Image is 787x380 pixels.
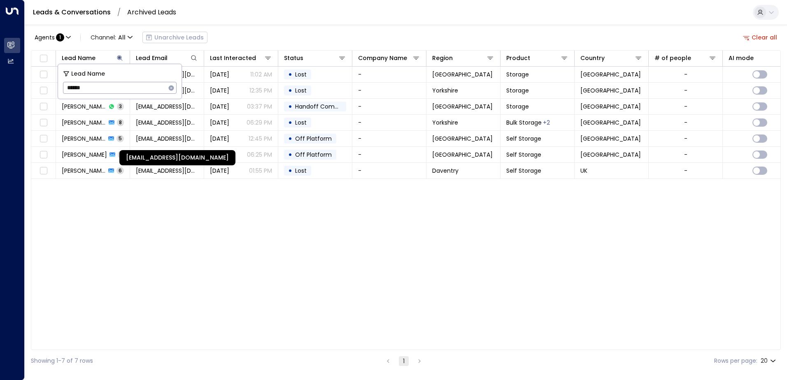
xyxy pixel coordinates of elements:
[399,356,409,366] button: page 1
[38,166,49,176] span: Toggle select row
[684,86,687,95] div: -
[761,355,778,367] div: 20
[580,118,641,127] span: United Kingdom
[740,32,781,43] button: Clear all
[38,53,49,64] span: Toggle select all
[506,151,541,159] span: Self Storage
[729,53,754,63] div: AI mode
[580,134,641,143] span: United Kingdom
[506,86,529,95] span: Storage
[506,118,542,127] span: Bulk Storage
[432,53,453,63] div: Region
[117,103,124,110] span: 3
[119,150,235,165] div: [EMAIL_ADDRESS][DOMAIN_NAME]
[288,67,292,81] div: •
[210,134,229,143] span: May 11, 2025
[684,118,687,127] div: -
[136,134,198,143] span: reynoldslisa15@yahoo.co.uk
[654,53,691,63] div: # of people
[136,102,198,111] span: katiejreynolds15@icloud.com
[210,118,229,127] span: May 13, 2025
[580,53,643,63] div: Country
[506,53,568,63] div: Product
[295,86,307,95] span: Lost
[295,70,307,79] span: Lost
[288,148,292,162] div: •
[62,151,107,159] span: Ruban Reynolds
[210,53,256,63] div: Last Interacted
[295,118,307,127] span: Lost
[580,86,641,95] span: United Kingdom
[684,134,687,143] div: -
[288,116,292,130] div: •
[295,102,353,111] span: Handoff Completed
[432,134,493,143] span: Shropshire
[684,151,687,159] div: -
[352,147,426,162] td: -
[62,167,106,175] span: Ben Reynolds
[62,134,106,143] span: Lisa Reynolds
[506,70,529,79] span: Storage
[358,53,407,63] div: Company Name
[118,151,123,158] span: 1
[288,100,292,114] div: •
[432,151,493,159] span: Birmingham
[38,150,49,160] span: Toggle select row
[247,118,272,127] p: 06:29 PM
[62,102,106,111] span: Katie Reynolds
[247,102,272,111] p: 03:37 PM
[288,83,292,97] div: •
[62,118,106,127] span: Nicola Reynolds
[288,164,292,178] div: •
[87,32,136,43] button: Channel:All
[136,53,198,63] div: Lead Email
[284,53,346,63] div: Status
[654,53,717,63] div: # of people
[432,118,458,127] span: Yorkshire
[249,86,272,95] p: 12:35 PM
[352,99,426,114] td: -
[506,134,541,143] span: Self Storage
[580,53,605,63] div: Country
[249,134,272,143] p: 12:45 PM
[432,86,458,95] span: Yorkshire
[295,134,332,143] span: Off Platform
[210,86,229,95] span: Jul 07, 2025
[35,33,64,42] div: :
[38,102,49,112] span: Toggle select row
[35,35,55,40] span: Agents
[33,7,111,17] a: Leads & Conversations
[62,53,95,63] div: Lead Name
[580,151,641,159] span: United Kingdom
[136,167,198,175] span: reynolds_5000@hotmail.com
[38,86,49,96] span: Toggle select row
[62,53,124,63] div: Lead Name
[714,357,757,365] label: Rows per page:
[358,53,420,63] div: Company Name
[295,151,332,159] span: Off Platform
[506,102,529,111] span: Storage
[684,70,687,79] div: -
[38,70,49,80] span: Toggle select row
[38,118,49,128] span: Toggle select row
[352,163,426,178] td: -
[249,167,272,175] p: 01:55 PM
[116,167,124,174] span: 6
[580,167,587,175] span: UK
[38,134,49,144] span: Toggle select row
[87,32,136,43] span: Channel:
[543,118,550,127] div: Container Storage,Self Storage
[432,70,493,79] span: Birmingham
[506,53,530,63] div: Product
[136,118,198,127] span: nicolawaudby@hotmail.com
[352,131,426,146] td: -
[210,167,229,175] span: Apr 10, 2025
[284,53,303,63] div: Status
[71,69,105,79] span: Lead Name
[506,167,541,175] span: Self Storage
[210,70,229,79] span: Aug 05, 2025
[432,167,459,175] span: Daventry
[684,102,687,111] div: -
[31,32,74,43] button: Agents:1
[432,102,493,111] span: Birmingham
